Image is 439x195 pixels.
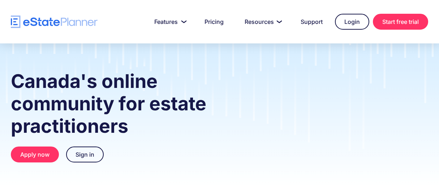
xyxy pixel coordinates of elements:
strong: Canada's online community for estate practitioners [11,70,206,137]
a: Resources [236,14,288,29]
a: Features [146,14,192,29]
a: home [11,16,98,28]
a: Sign in [66,147,104,162]
a: Login [335,14,369,30]
a: Start free trial [373,14,428,30]
a: Pricing [196,14,232,29]
a: Support [292,14,331,29]
a: Apply now [11,147,59,162]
